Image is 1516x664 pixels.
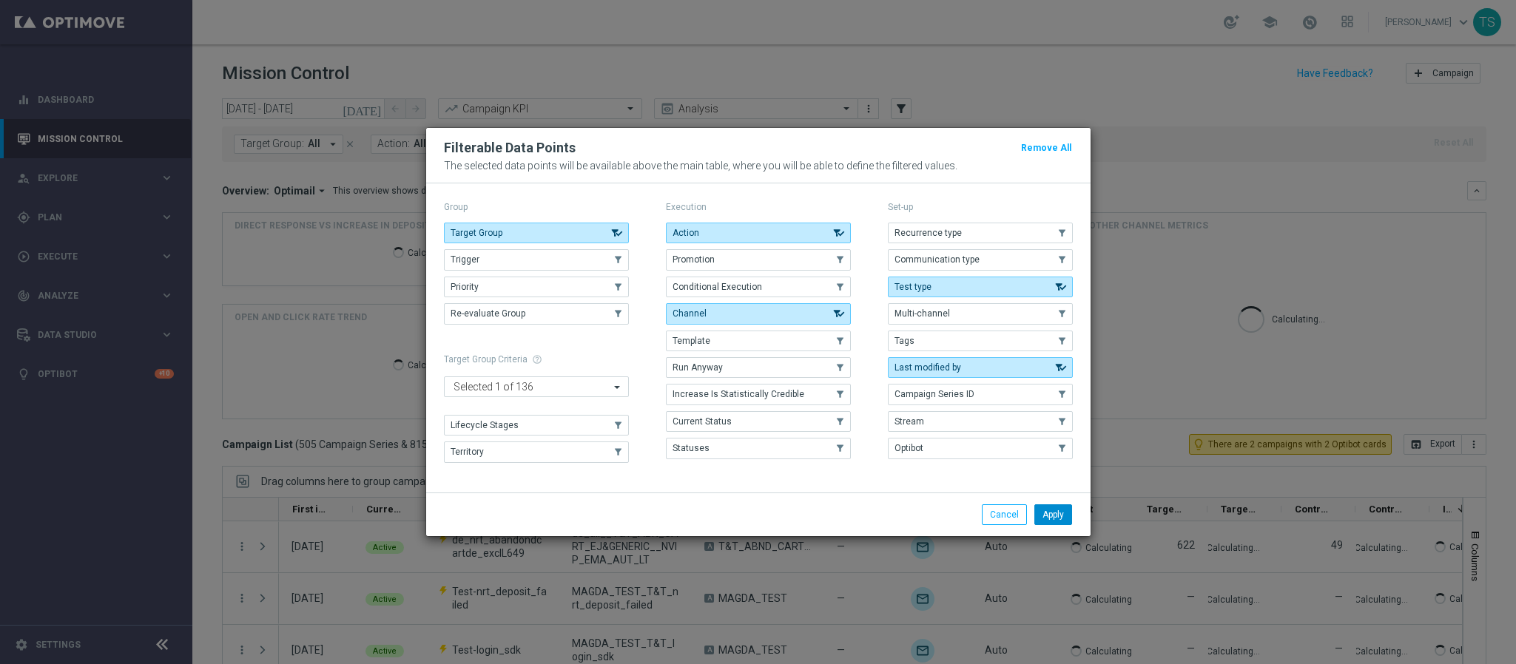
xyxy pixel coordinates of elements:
[673,282,762,292] span: Conditional Execution
[444,415,629,436] button: Lifecycle Stages
[888,303,1073,324] button: Multi-channel
[895,362,961,373] span: Last modified by
[888,384,1073,404] button: Campaign Series ID
[451,308,525,319] span: Re-evaluate Group
[666,438,851,458] button: Statuses
[1020,140,1073,156] button: Remove All
[666,223,851,243] button: Action
[673,308,707,319] span: Channel
[666,249,851,270] button: Promotion
[666,303,851,324] button: Channel
[666,331,851,351] button: Template
[895,308,950,319] span: Multi-channel
[666,357,851,378] button: Run Anyway
[666,277,851,297] button: Conditional Execution
[1034,504,1072,525] button: Apply
[888,357,1073,378] button: Last modified by
[532,354,542,365] span: help_outline
[888,277,1073,297] button: Test type
[895,282,932,292] span: Test type
[450,380,537,393] span: Selected 1 of 136
[895,336,914,346] span: Tags
[888,438,1073,458] button: Optibot
[444,249,629,270] button: Trigger
[888,249,1073,270] button: Communication type
[673,389,804,399] span: Increase Is Statistically Credible
[444,354,629,365] h1: Target Group Criteria
[673,443,710,453] span: Statuses
[666,411,851,432] button: Current Status
[451,254,479,265] span: Trigger
[895,416,924,427] span: Stream
[895,389,974,399] span: Campaign Series ID
[444,139,576,157] h2: Filterable Data Points
[888,201,1073,213] p: Set-up
[895,254,980,265] span: Communication type
[666,384,851,404] button: Increase Is Statistically Credible
[895,443,923,453] span: Optibot
[444,376,629,397] ng-select: Territory
[673,228,699,238] span: Action
[451,420,519,430] span: Lifecycle Stages
[673,254,715,265] span: Promotion
[444,223,629,243] button: Target Group
[673,416,732,427] span: Current Status
[444,441,629,462] button: Territory
[673,336,710,346] span: Template
[451,282,479,292] span: Priority
[895,228,962,238] span: Recurrence type
[673,362,723,373] span: Run Anyway
[444,303,629,324] button: Re-evaluate Group
[666,201,851,213] p: Execution
[888,223,1073,243] button: Recurrence type
[444,201,629,213] p: Group
[451,447,484,457] span: Territory
[444,277,629,297] button: Priority
[888,331,1073,351] button: Tags
[451,228,502,238] span: Target Group
[982,504,1027,525] button: Cancel
[888,411,1073,432] button: Stream
[444,160,1073,172] p: The selected data points will be available above the main table, where you will be able to define...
